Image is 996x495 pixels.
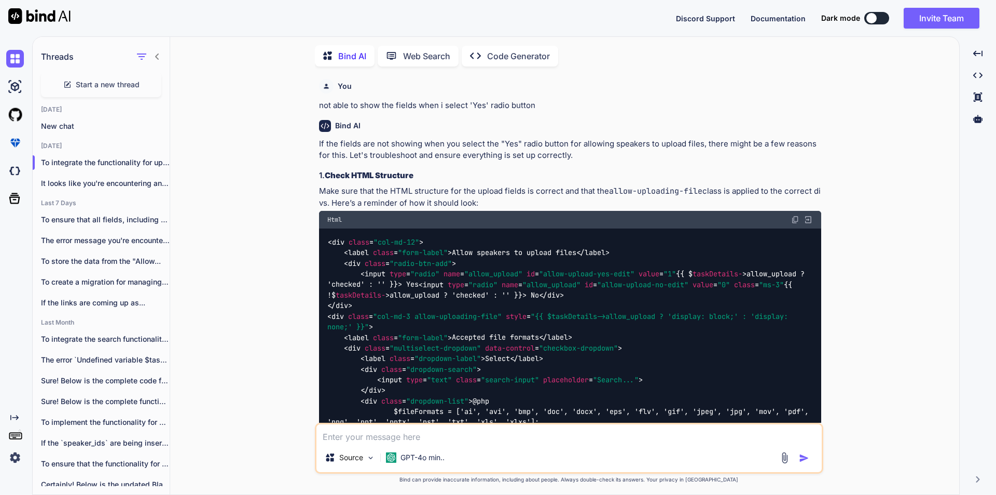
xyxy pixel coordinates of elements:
p: Bind AI [338,50,366,62]
img: premium [6,134,24,152]
strong: Check HTML Structure [325,170,413,180]
span: "dropdown-list" [406,396,468,406]
span: type [448,280,464,289]
span: placeholder [543,375,589,384]
span: label [585,248,605,257]
span: id [585,280,593,289]
span: "allow_upload" [464,269,522,278]
span: "col-md-3 allow-uploading-file" [373,312,502,321]
p: To implement the functionality for editing and... [41,417,170,427]
span: < = > [361,365,481,374]
span: "radio" [468,280,497,289]
img: Pick Models [366,453,375,462]
p: To integrate the functionality for updating the... [41,157,170,168]
span: type [406,375,423,384]
img: Bind AI [8,8,71,24]
span: class [365,343,385,353]
h1: Threads [41,50,74,63]
span: value [639,269,659,278]
span: value [693,280,713,289]
span: < = = > [344,343,622,353]
span: "multiselect-dropdown" [390,343,481,353]
span: "Search..." [593,375,639,384]
span: "radio-btn-add" [390,259,452,268]
span: </ > [361,385,385,395]
span: class [373,248,394,257]
p: It looks like you're encountering an issue... [41,178,170,189]
p: To ensure that all fields, including the... [41,215,170,225]
span: type [390,269,406,278]
span: name [444,269,460,278]
p: To create a migration for managing the... [41,277,170,287]
span: < = = = = = {{ !$ > [327,280,796,300]
img: Open in Browser [804,215,813,224]
span: < = = = > [377,375,643,384]
p: Web Search [403,50,450,62]
p: The error `Undefined variable $task` indicates that... [41,355,170,365]
img: attachment [779,452,791,464]
span: style [506,312,527,321]
span: label [348,333,369,342]
span: "0" [717,280,730,289]
span: "ms-3" [759,280,784,289]
span: "{{ $taskDetails->allow_upload ? 'display: block;' : 'display: none;' }}" [327,312,792,331]
span: div [348,259,361,268]
h2: [DATE] [33,105,170,114]
span: input [365,269,385,278]
span: input [381,375,402,384]
span: taskDetails- [336,290,385,300]
span: id [527,269,535,278]
span: "col-md-12" [374,237,419,247]
span: Html [327,216,342,224]
p: Make sure that the HTML structure for the upload fields is correct and that the class is applied ... [319,185,821,209]
span: class [348,312,369,321]
span: < = > [361,354,485,363]
p: If the `speaker_ids` are being inserted as... [41,438,170,448]
h2: Last 7 Days [33,199,170,207]
span: < = = > [327,312,792,331]
p: Code Generator [487,50,550,62]
span: "search-input" [481,375,539,384]
img: settings [6,449,24,466]
span: div [369,385,381,395]
p: The error message you're encountering, "The images.0... [41,235,170,246]
img: GPT-4o mini [386,452,396,463]
span: < = > [344,333,452,342]
span: input [423,280,444,289]
button: Documentation [751,13,806,24]
span: "text" [427,375,452,384]
p: If the links are coming up as... [41,298,170,308]
p: GPT-4o min.. [400,452,445,463]
span: class [349,237,369,247]
img: chat [6,50,24,68]
span: class [365,259,385,268]
span: class [373,333,394,342]
span: "1" [663,269,676,278]
span: div [332,237,344,247]
span: "dropdown-label" [414,354,481,363]
span: Dark mode [821,13,860,23]
span: </ > [510,354,543,363]
span: < = > [328,237,423,247]
h6: Bind AI [335,121,361,131]
span: class [381,396,402,406]
p: Sure! Below is the complete functionality for... [41,396,170,407]
span: label [518,354,539,363]
span: data-control [485,343,535,353]
span: </ > [327,301,352,310]
span: "checkbox-dropdown" [539,343,618,353]
h6: You [338,81,352,91]
span: taskDetails- [693,269,742,278]
span: < = > [361,396,473,406]
img: ai-studio [6,78,24,96]
span: </ > [576,248,610,257]
span: "allow-upload-yes-edit" [539,269,634,278]
img: darkCloudIdeIcon [6,162,24,180]
span: div [331,312,344,321]
span: label [547,333,568,342]
p: New chat [41,121,170,131]
span: Start a new thread [76,79,140,90]
span: div [365,365,377,374]
p: If the fields are not showing when you select the "Yes" radio button for allowing speakers to upl... [319,138,821,162]
img: copy [791,216,799,224]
